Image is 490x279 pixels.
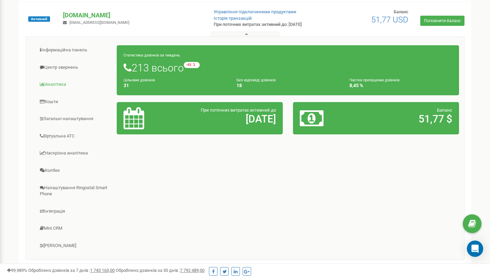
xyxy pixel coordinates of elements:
[394,9,408,14] span: Баланс
[124,83,226,88] h4: 31
[467,241,483,257] div: Open Intercom Messenger
[31,145,117,162] a: Наскрізна аналітика
[236,78,276,82] small: Без відповіді дзвінків
[31,94,117,110] a: Кошти
[31,59,117,76] a: Центр звернень
[124,53,180,58] small: Статистика дзвінків за тиждень
[31,220,117,237] a: Mini CRM
[178,113,276,125] h2: [DATE]
[214,16,252,21] a: Історія транзакцій
[437,108,452,113] span: Баланс
[69,20,129,25] span: [EMAIL_ADDRESS][DOMAIN_NAME]
[371,15,408,24] span: 51,77 USD
[180,268,205,273] u: 7 792 489,00
[184,62,200,68] small: -45
[214,21,316,28] p: При поточних витратах активний до: [DATE]
[236,83,339,88] h4: 18
[31,76,117,93] a: Аналiтика
[31,162,117,179] a: Колбек
[349,83,452,88] h4: 8,45 %
[420,16,464,26] a: Поповнити баланс
[28,16,50,22] span: Активний
[90,268,115,273] u: 1 743 163,00
[124,78,155,82] small: Цільових дзвінків
[31,42,117,59] a: Інформаційна панель
[31,180,117,202] a: Налаштування Ringostat Smart Phone
[7,268,27,273] span: 99,989%
[31,237,117,254] a: [PERSON_NAME]
[116,268,205,273] span: Оброблено дзвінків за 30 днів :
[354,113,452,125] h2: 51,77 $
[31,203,117,220] a: Інтеграція
[124,62,452,73] h1: 213 всього
[31,111,117,127] a: Загальні налаштування
[349,78,399,82] small: Частка пропущених дзвінків
[63,11,202,20] p: [DOMAIN_NAME]
[201,108,276,113] span: При поточних витратах активний до
[214,9,296,14] a: Управління підключеними продуктами
[28,268,115,273] span: Оброблено дзвінків за 7 днів :
[31,128,117,145] a: Віртуальна АТС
